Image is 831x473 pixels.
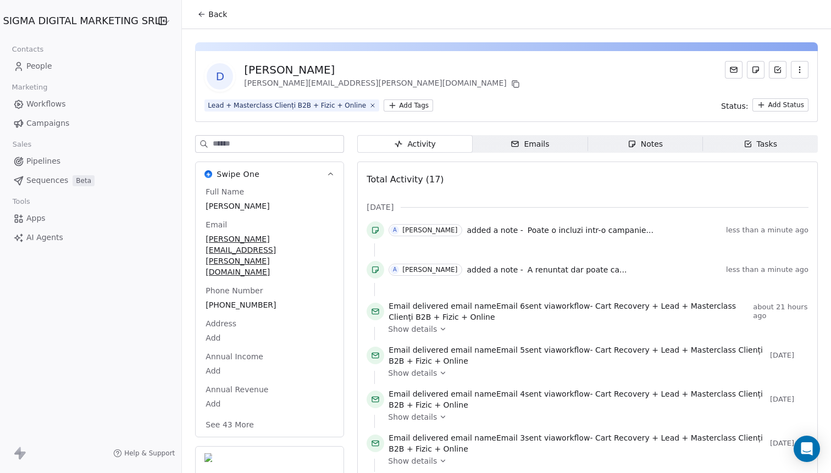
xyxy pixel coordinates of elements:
span: Email delivered [389,302,448,310]
span: Back [208,9,227,20]
div: Tasks [744,138,778,150]
span: Pipelines [26,155,60,167]
span: Sequences [26,175,68,186]
span: Email delivered [389,346,448,354]
div: [PERSON_NAME][EMAIL_ADDRESS][PERSON_NAME][DOMAIN_NAME] [244,77,522,91]
span: email name sent via workflow - [389,432,766,454]
div: A [393,226,397,235]
a: People [9,57,173,75]
span: added a note - [467,225,523,236]
span: less than a minute ago [726,226,808,235]
button: See 43 More [199,415,261,435]
div: [PERSON_NAME] [244,62,522,77]
span: Email 4 [496,389,525,398]
div: Notes [628,138,663,150]
span: added a note - [467,264,523,275]
span: [DATE] [770,439,808,448]
span: Email delivered [389,433,448,442]
a: Show details [388,324,801,335]
img: Swipe One [204,170,212,178]
div: A [393,265,397,274]
span: Email 6 [496,302,525,310]
div: Lead + Masterclass Clienți B2B + Fizic + Online [208,101,366,110]
span: Show details [388,368,437,379]
span: Campaigns [26,118,69,129]
span: AI Agents [26,232,63,243]
span: Full Name [203,186,246,197]
div: Emails [511,138,549,150]
button: SIGMA DIGITAL MARKETING SRL [13,12,144,30]
a: A renuntat dar poate ca... [528,263,627,276]
span: Total Activity (17) [367,174,444,185]
span: Tools [8,193,35,210]
span: Swipe One [217,169,259,180]
span: Phone Number [203,285,265,296]
a: Help & Support [113,449,175,458]
span: Beta [73,175,95,186]
span: [DATE] [770,351,808,360]
span: Email delivered [389,389,448,398]
span: [PERSON_NAME][EMAIL_ADDRESS][PERSON_NAME][DOMAIN_NAME] [206,233,334,277]
span: Add [206,332,334,343]
span: [PERSON_NAME] [206,201,334,212]
a: Apps [9,209,173,227]
a: Show details [388,368,801,379]
div: [PERSON_NAME] [402,226,457,234]
button: Add Status [752,98,808,112]
a: AI Agents [9,229,173,247]
a: Pipelines [9,152,173,170]
span: Workflows [26,98,66,110]
span: about 21 hours ago [753,303,808,320]
div: [PERSON_NAME] [402,266,457,274]
span: People [26,60,52,72]
div: Swipe OneSwipe One [196,186,344,437]
span: email name sent via workflow - [389,301,749,322]
span: Email 5 [496,346,525,354]
span: D [207,63,233,90]
span: Poate o incluzi intr-o campanie... [528,226,653,235]
span: A renuntat dar poate ca... [528,265,627,274]
a: Workflows [9,95,173,113]
span: email name sent via workflow - [389,344,766,366]
span: Annual Revenue [203,384,270,395]
button: Back [191,4,234,24]
span: Address [203,318,239,329]
span: [DATE] [770,395,808,404]
span: Add [206,398,334,409]
a: Show details [388,411,801,422]
span: Sales [8,136,36,153]
span: Status: [721,101,748,112]
span: Email 3 [496,433,525,442]
span: SIGMA DIGITAL MARKETING SRL [3,14,160,28]
span: Email [203,219,229,230]
span: Contacts [7,41,48,58]
a: SequencesBeta [9,171,173,190]
span: Help & Support [124,449,175,458]
span: Show details [388,455,437,466]
span: Show details [388,411,437,422]
span: [PHONE_NUMBER] [206,299,334,310]
span: Show details [388,324,437,335]
span: Marketing [7,79,52,96]
span: Apps [26,213,46,224]
span: Annual Income [203,351,265,362]
span: Add [206,365,334,376]
button: Add Tags [384,99,433,112]
span: email name sent via workflow - [389,388,766,410]
a: Show details [388,455,801,466]
div: Open Intercom Messenger [794,436,820,462]
button: Swipe OneSwipe One [196,162,344,186]
a: Poate o incluzi intr-o campanie... [528,224,653,237]
span: [DATE] [367,202,394,213]
span: less than a minute ago [726,265,808,274]
a: Campaigns [9,114,173,132]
